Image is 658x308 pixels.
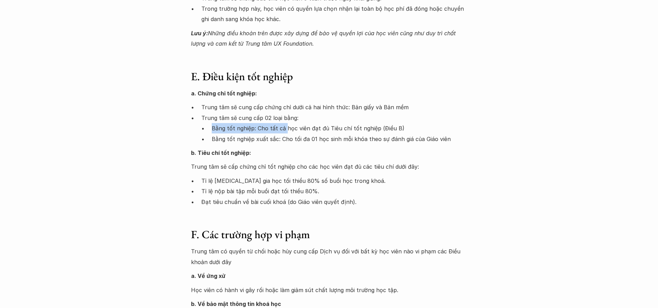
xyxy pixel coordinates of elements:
[191,70,467,83] h3: E. Điều kiện tốt nghiệp
[191,285,467,295] p: Học viên có hành vi gây rối hoặc làm giảm sút chất lượng môi trường học tập.
[191,149,251,156] strong: b. Tiêu chí tốt nghiệp:
[191,272,226,279] strong: a. Về ứng xử
[191,228,467,241] h3: F. Các trường hợp vi phạm
[191,90,257,97] strong: a. Chứng chỉ tốt nghiệp:
[201,186,467,196] p: Tỉ lệ nộp bài tập mỗi buổi đạt tối thiểu 80%.
[201,113,467,123] p: Trung tâm sẽ cung cấp 02 loại bằng:
[212,123,467,133] p: Bằng tốt nghiệp: Cho tất cả học viên đạt đủ Tiêu chí tốt nghiệp (Điều B)
[191,30,208,37] strong: Lưu ý:
[201,176,467,186] p: Tỉ lệ [MEDICAL_DATA] gia học tối thiểu 80% số buổi học trong khoá.
[201,102,467,112] p: Trung tâm sẽ cung cấp chứng chỉ dưới cả hai hình thức: Bản giấy và Bản mềm
[201,197,467,207] p: Đạt tiêu chuẩn về bài cuối khoá (do Giáo viên quyết định).
[191,246,467,267] p: Trung tâm có quyền từ chối hoặc hủy cung cấp Dịch vụ đối với bất kỳ học viên nào vi phạm các Điều...
[191,161,467,172] p: Trung tâm sẽ cấp chứng chỉ tốt nghiệp cho các học viên đạt đủ các tiêu chí dưới đây:
[201,3,467,25] p: Trong trường hợp này, học viên có quyền lựa chọn nhận lại toàn bộ học phí đã đóng hoặc chuyển ghi...
[191,300,281,307] strong: b. Về bảo mật thông tin khoá học
[212,134,467,144] p: Bằng tốt nghiệp xuất sắc: Cho tối đa 01 học sinh mỗi khóa theo sự đánh giá của Giáo viên
[191,30,457,47] em: Những điều khoản trên được xây dựng để bảo vệ quyền lợi của học viên cũng như duy trì chất lượng ...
